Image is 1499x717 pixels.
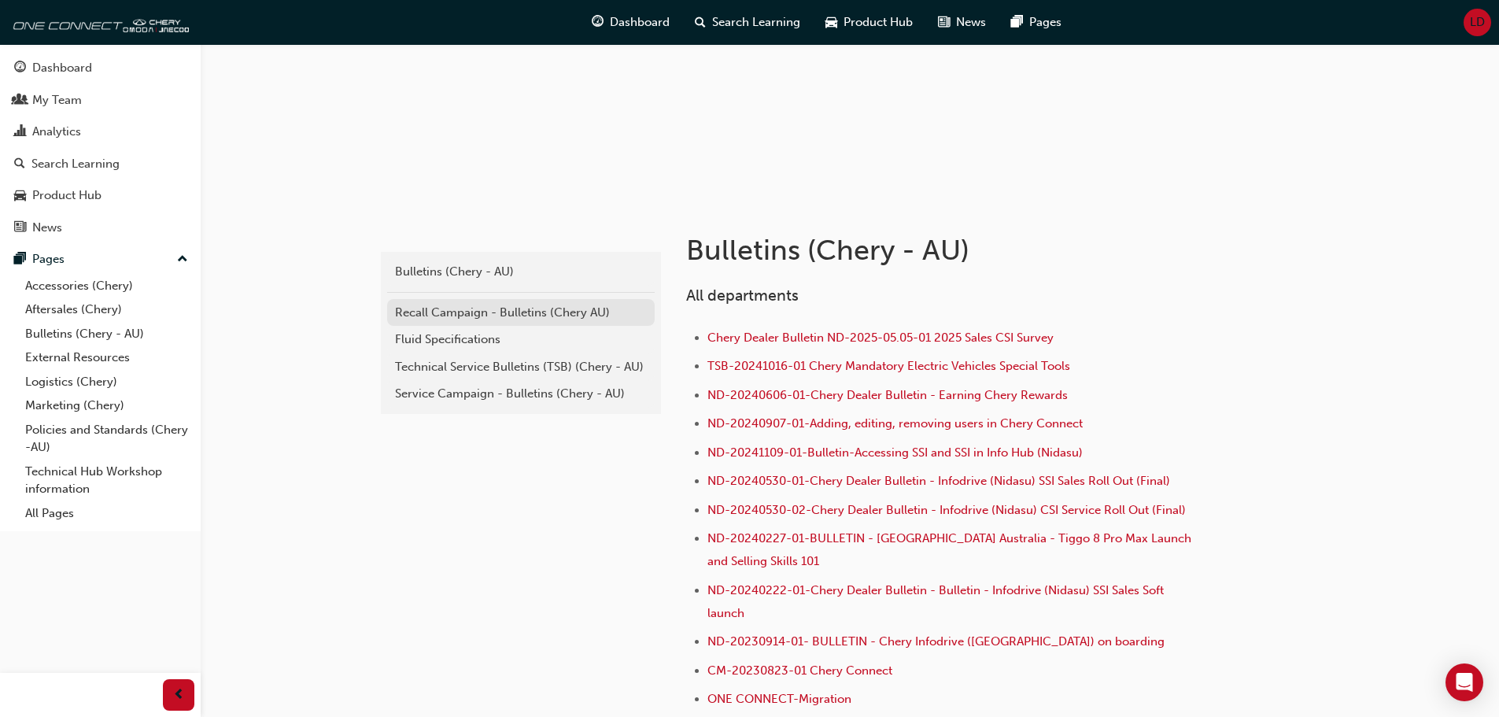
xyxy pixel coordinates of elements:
[395,263,647,281] div: Bulletins (Chery - AU)
[32,250,65,268] div: Pages
[844,13,913,31] span: Product Hub
[707,359,1070,373] a: TSB-20241016-01 Chery Mandatory Electric Vehicles Special Tools
[707,474,1170,488] a: ND-20240530-01-Chery Dealer Bulletin - Infodrive (Nidasu) SSI Sales Roll Out (Final)
[14,253,26,267] span: pages-icon
[395,304,647,322] div: Recall Campaign - Bulletins (Chery AU)
[14,157,25,172] span: search-icon
[6,245,194,274] button: Pages
[14,61,26,76] span: guage-icon
[707,663,892,678] a: CM-20230823-01 Chery Connect
[395,385,647,403] div: Service Campaign - Bulletins (Chery - AU)
[387,258,655,286] a: Bulletins (Chery - AU)
[19,298,194,322] a: Aftersales (Chery)
[14,125,26,139] span: chart-icon
[707,692,851,706] a: ONE CONNECT-Migration
[825,13,837,32] span: car-icon
[707,531,1194,568] a: ND-20240227-01-BULLETIN - [GEOGRAPHIC_DATA] Australia - Tiggo 8 Pro Max Launch and Selling Skills...
[1470,13,1485,31] span: LD
[387,299,655,327] a: Recall Campaign - Bulletins (Chery AU)
[387,380,655,408] a: Service Campaign - Bulletins (Chery - AU)
[695,13,706,32] span: search-icon
[387,353,655,381] a: Technical Service Bulletins (TSB) (Chery - AU)
[956,13,986,31] span: News
[6,181,194,210] a: Product Hub
[938,13,950,32] span: news-icon
[1464,9,1491,36] button: LD
[999,6,1074,39] a: pages-iconPages
[686,286,799,305] span: All departments
[177,249,188,270] span: up-icon
[925,6,999,39] a: news-iconNews
[32,59,92,77] div: Dashboard
[6,117,194,146] a: Analytics
[32,187,102,205] div: Product Hub
[707,503,1186,517] a: ND-20240530-02-Chery Dealer Bulletin - Infodrive (Nidasu) CSI Service Roll Out (Final)
[707,445,1083,460] a: ND-20241109-01-Bulletin-Accessing SSI and SSI in Info Hub (Nidasu)
[14,221,26,235] span: news-icon
[19,460,194,501] a: Technical Hub Workshop information
[6,213,194,242] a: News
[707,634,1165,649] a: ND-20230914-01- BULLETIN - Chery Infodrive ([GEOGRAPHIC_DATA]) on boarding
[592,13,604,32] span: guage-icon
[19,418,194,460] a: Policies and Standards (Chery -AU)
[173,686,185,705] span: prev-icon
[6,54,194,83] a: Dashboard
[579,6,682,39] a: guage-iconDashboard
[14,189,26,203] span: car-icon
[19,501,194,526] a: All Pages
[32,91,82,109] div: My Team
[395,331,647,349] div: Fluid Specifications
[32,123,81,141] div: Analytics
[686,233,1202,268] h1: Bulletins (Chery - AU)
[707,331,1054,345] a: Chery Dealer Bulletin ND-2025-05.05-01 2025 Sales CSI Survey
[19,274,194,298] a: Accessories (Chery)
[712,13,800,31] span: Search Learning
[707,416,1083,431] a: ND-20240907-01-Adding, editing, removing users in Chery Connect
[19,322,194,346] a: Bulletins (Chery - AU)
[19,394,194,418] a: Marketing (Chery)
[1445,663,1483,701] div: Open Intercom Messenger
[813,6,925,39] a: car-iconProduct Hub
[6,86,194,115] a: My Team
[707,583,1167,620] a: ND-20240222-01-Chery Dealer Bulletin - Bulletin - Infodrive (Nidasu) SSI Sales Soft launch
[19,346,194,370] a: External Resources
[8,6,189,38] img: oneconnect
[6,150,194,179] a: Search Learning
[387,326,655,353] a: Fluid Specifications
[707,388,1068,402] a: ND-20240606-01-Chery Dealer Bulletin - Earning Chery Rewards
[19,370,194,394] a: Logistics (Chery)
[6,50,194,245] button: DashboardMy TeamAnalyticsSearch LearningProduct HubNews
[682,6,813,39] a: search-iconSearch Learning
[1011,13,1023,32] span: pages-icon
[14,94,26,108] span: people-icon
[31,155,120,173] div: Search Learning
[32,219,62,237] div: News
[610,13,670,31] span: Dashboard
[395,358,647,376] div: Technical Service Bulletins (TSB) (Chery - AU)
[1029,13,1061,31] span: Pages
